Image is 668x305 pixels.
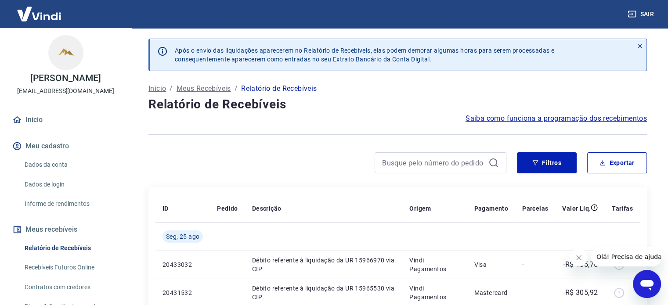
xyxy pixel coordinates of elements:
[21,156,121,174] a: Dados da conta
[21,195,121,213] a: Informe de rendimentos
[587,152,647,173] button: Exportar
[522,260,548,269] p: -
[570,249,588,266] iframe: Fechar mensagem
[474,288,508,297] p: Mastercard
[11,0,68,27] img: Vindi
[170,83,173,94] p: /
[235,83,238,94] p: /
[591,247,661,266] iframe: Mensagem da empresa
[148,96,647,113] h4: Relatório de Recebíveis
[21,278,121,296] a: Contratos com credores
[626,6,657,22] button: Sair
[409,284,460,301] p: Vindi Pagamentos
[11,110,121,129] a: Início
[21,239,121,257] a: Relatório de Recebíveis
[474,204,508,213] p: Pagamento
[612,204,633,213] p: Tarifas
[30,74,101,83] p: [PERSON_NAME]
[382,156,485,169] input: Busque pelo número do pedido
[162,204,169,213] p: ID
[252,284,395,301] p: Débito referente à liquidação da UR 15965530 via CIP
[11,136,121,156] button: Meu cadastro
[17,86,114,96] p: [EMAIL_ADDRESS][DOMAIN_NAME]
[474,260,508,269] p: Visa
[48,35,83,70] img: 14735f01-f5cc-4dd2-a4f4-22c59d3034c2.jpeg
[562,204,591,213] p: Valor Líq.
[522,288,548,297] p: -
[162,260,203,269] p: 20433032
[252,204,282,213] p: Descrição
[563,259,598,270] p: -R$ 135,76
[177,83,231,94] a: Meus Recebíveis
[633,270,661,298] iframe: Botão para abrir a janela de mensagens
[409,204,431,213] p: Origem
[217,204,238,213] p: Pedido
[409,256,460,273] p: Vindi Pagamentos
[21,258,121,276] a: Recebíveis Futuros Online
[5,6,74,13] span: Olá! Precisa de ajuda?
[466,113,647,124] a: Saiba como funciona a programação dos recebimentos
[175,46,554,64] p: Após o envio das liquidações aparecerem no Relatório de Recebíveis, elas podem demorar algumas ho...
[21,176,121,194] a: Dados de login
[563,287,598,298] p: -R$ 305,92
[11,220,121,239] button: Meus recebíveis
[522,204,548,213] p: Parcelas
[252,256,395,273] p: Débito referente à liquidação da UR 15966970 via CIP
[517,152,577,173] button: Filtros
[166,232,199,241] span: Seg, 25 ago
[148,83,166,94] a: Início
[162,288,203,297] p: 20431532
[241,83,317,94] p: Relatório de Recebíveis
